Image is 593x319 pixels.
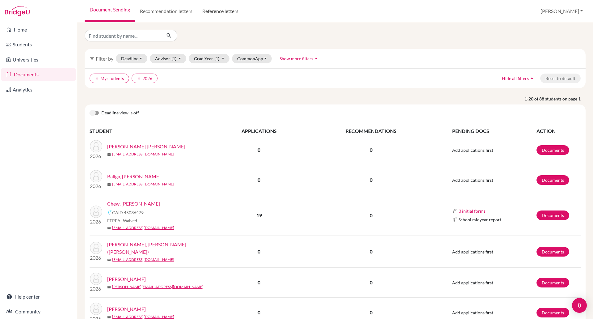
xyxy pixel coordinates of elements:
b: 0 [258,309,260,315]
button: [PERSON_NAME] [538,5,586,17]
p: 2026 [90,285,102,292]
a: [PERSON_NAME] [PERSON_NAME] [107,143,185,150]
div: Open Intercom Messenger [572,298,587,313]
span: Add applications first [452,310,493,315]
button: Reset to default [540,74,581,83]
input: Find student by name... [85,30,161,41]
span: CAID 45036479 [112,209,144,216]
p: 0 [305,248,437,255]
b: 0 [258,147,260,153]
a: Documents [536,211,569,220]
b: 0 [258,177,260,183]
a: Documents [1,68,76,81]
a: [EMAIL_ADDRESS][DOMAIN_NAME] [112,151,174,157]
a: [PERSON_NAME][EMAIL_ADDRESS][DOMAIN_NAME] [112,284,204,290]
img: Common App logo [107,210,112,215]
button: Deadline [116,54,147,63]
a: Documents [536,247,569,257]
span: mail [107,285,111,289]
b: 0 [258,279,260,285]
a: [EMAIL_ADDRESS][DOMAIN_NAME] [112,181,174,187]
img: Amin, Muhammad Esmaeel [90,140,102,152]
i: arrow_drop_up [313,55,319,62]
span: Add applications first [452,147,493,153]
a: Documents [536,308,569,317]
img: Choi, HaJin [90,273,102,285]
i: clear [137,76,141,81]
p: 0 [305,212,437,219]
strong: 1-20 of 88 [524,96,545,102]
img: Chiou, Yu Cheng (Ken) [90,242,102,254]
i: arrow_drop_up [529,75,535,81]
a: Chew, [PERSON_NAME] [107,200,160,207]
p: 0 [305,146,437,154]
span: mail [107,153,111,156]
a: Documents [536,278,569,287]
img: Clarkson, Norah [90,303,102,315]
a: Documents [536,175,569,185]
i: clear [95,76,99,81]
span: Hide all filters [502,76,529,81]
span: Filter by [96,56,113,62]
button: CommonApp [232,54,272,63]
b: 19 [256,212,262,218]
a: Documents [536,145,569,155]
a: Universities [1,53,76,66]
p: 0 [305,176,437,184]
button: clearMy students [90,74,129,83]
span: School midyear report [458,216,501,223]
a: [PERSON_NAME], [PERSON_NAME] ([PERSON_NAME]) [107,241,217,256]
a: Community [1,305,76,318]
a: Students [1,38,76,51]
span: FERPA [107,217,137,224]
span: mail [107,226,111,230]
a: Analytics [1,83,76,96]
span: mail [107,183,111,186]
button: clear2026 [132,74,158,83]
span: (1) [214,56,219,61]
span: Add applications first [452,177,493,183]
p: 2026 [90,152,102,160]
span: mail [107,258,111,262]
a: [PERSON_NAME] [107,305,146,313]
a: Help center [1,291,76,303]
span: Deadline view is off [101,109,139,117]
a: [PERSON_NAME] [107,275,146,283]
img: Common App logo [452,209,457,214]
p: 2026 [90,254,102,262]
p: 2026 [90,218,102,225]
span: - Waived [120,218,137,223]
img: Baliga, Agastya Krish [90,170,102,182]
span: Add applications first [452,280,493,285]
button: Advisor(1) [150,54,187,63]
span: PENDING DOCS [452,128,489,134]
i: filter_list [90,56,95,61]
a: Home [1,23,76,36]
a: Baliga, [PERSON_NAME] [107,173,161,180]
span: mail [107,315,111,319]
a: [EMAIL_ADDRESS][DOMAIN_NAME] [112,225,174,231]
p: 0 [305,279,437,286]
span: APPLICATIONS [242,128,277,134]
img: Chew, Zhen Yang [90,206,102,218]
button: Grad Year(1) [189,54,229,63]
span: Show more filters [280,56,313,61]
th: STUDENT [90,127,213,135]
th: ACTION [536,127,581,135]
p: 2026 [90,182,102,190]
img: Common App logo [452,217,457,222]
span: RECOMMENDATIONS [346,128,397,134]
img: Bridge-U [5,6,30,16]
a: [EMAIL_ADDRESS][DOMAIN_NAME] [112,257,174,262]
button: Show more filtersarrow_drop_up [274,54,325,63]
span: (1) [171,56,176,61]
p: 0 [305,309,437,316]
span: Add applications first [452,249,493,254]
b: 0 [258,249,260,254]
button: 3 initial forms [458,207,486,215]
span: students on page 1 [545,96,586,102]
button: Hide all filtersarrow_drop_up [497,74,540,83]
